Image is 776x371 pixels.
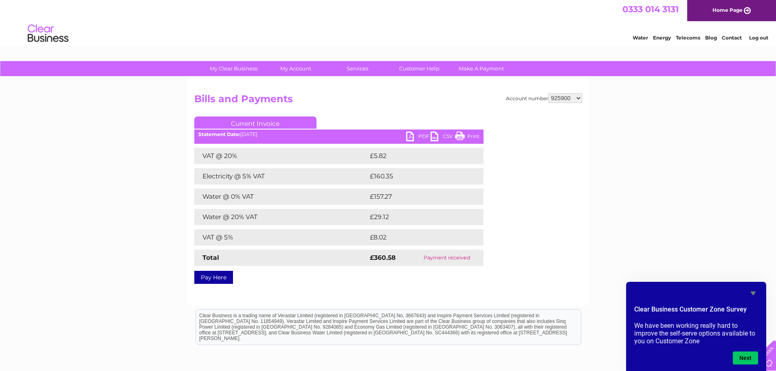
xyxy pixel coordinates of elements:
[653,35,671,41] a: Energy
[368,189,468,205] td: £157.27
[622,4,679,14] a: 0333 014 3131
[194,148,368,164] td: VAT @ 20%
[722,35,742,41] a: Contact
[749,35,768,41] a: Log out
[368,229,464,246] td: £8.02
[194,93,582,109] h2: Bills and Payments
[194,116,317,129] a: Current Invoice
[748,288,758,298] button: Hide survey
[324,61,391,76] a: Services
[634,305,758,318] h2: Clear Business Customer Zone Survey
[198,131,240,137] b: Statement Date:
[448,61,515,76] a: Make A Payment
[370,254,396,261] strong: £360.58
[368,168,468,184] td: £160.35
[194,132,484,137] div: [DATE]
[368,148,464,164] td: £5.82
[705,35,717,41] a: Blog
[194,229,368,246] td: VAT @ 5%
[634,322,758,345] p: We have been working really hard to improve the self-serve options available to you on Customer Zone
[676,35,700,41] a: Telecoms
[633,35,648,41] a: Water
[431,132,455,143] a: CSV
[406,132,431,143] a: PDF
[196,4,581,40] div: Clear Business is a trading name of Verastar Limited (registered in [GEOGRAPHIC_DATA] No. 3667643...
[733,351,758,364] button: Next question
[200,61,267,76] a: My Clear Business
[194,168,368,184] td: Electricity @ 5% VAT
[411,250,484,266] td: Payment received
[455,132,479,143] a: Print
[202,254,219,261] strong: Total
[194,271,233,284] a: Pay Here
[386,61,453,76] a: Customer Help
[194,189,368,205] td: Water @ 0% VAT
[194,209,368,225] td: Water @ 20% VAT
[27,21,69,46] img: logo.png
[634,288,758,364] div: Clear Business Customer Zone Survey
[368,209,466,225] td: £29.12
[262,61,329,76] a: My Account
[506,93,582,103] div: Account number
